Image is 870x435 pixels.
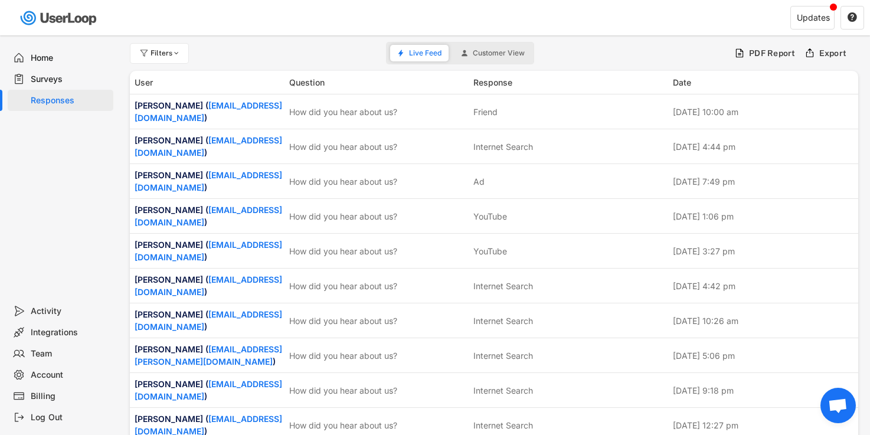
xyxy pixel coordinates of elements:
[673,315,853,327] div: [DATE] 10:26 am
[135,379,282,401] a: [EMAIL_ADDRESS][DOMAIN_NAME]
[135,308,282,333] div: [PERSON_NAME] ( )
[31,412,109,423] div: Log Out
[289,175,466,188] div: How did you hear about us?
[289,245,466,257] div: How did you hear about us?
[135,344,282,367] a: [EMAIL_ADDRESS][PERSON_NAME][DOMAIN_NAME]
[473,210,507,223] div: YouTube
[673,245,853,257] div: [DATE] 3:27 pm
[847,12,858,23] button: 
[848,12,857,22] text: 
[135,100,282,123] a: [EMAIL_ADDRESS][DOMAIN_NAME]
[135,135,282,158] a: [EMAIL_ADDRESS][DOMAIN_NAME]
[135,378,282,403] div: [PERSON_NAME] ( )
[289,280,466,292] div: How did you hear about us?
[289,384,466,397] div: How did you hear about us?
[820,388,856,423] div: Open chat
[135,169,282,194] div: [PERSON_NAME] ( )
[135,205,282,227] a: [EMAIL_ADDRESS][DOMAIN_NAME]
[673,106,853,118] div: [DATE] 10:00 am
[473,419,533,431] div: Internet Search
[289,349,466,362] div: How did you hear about us?
[673,140,853,153] div: [DATE] 4:44 pm
[31,53,109,64] div: Home
[409,50,441,57] span: Live Feed
[390,45,449,61] button: Live Feed
[135,134,282,159] div: [PERSON_NAME] ( )
[673,419,853,431] div: [DATE] 12:27 pm
[473,106,498,118] div: Friend
[151,50,181,57] div: Filters
[473,76,666,89] div: Response
[289,76,466,89] div: Question
[454,45,532,61] button: Customer View
[135,238,282,263] div: [PERSON_NAME] ( )
[31,306,109,317] div: Activity
[135,204,282,228] div: [PERSON_NAME] ( )
[289,419,466,431] div: How did you hear about us?
[135,240,282,262] a: [EMAIL_ADDRESS][DOMAIN_NAME]
[473,175,485,188] div: Ad
[135,170,282,192] a: [EMAIL_ADDRESS][DOMAIN_NAME]
[473,50,525,57] span: Customer View
[31,74,109,85] div: Surveys
[673,175,853,188] div: [DATE] 7:49 pm
[135,76,282,89] div: User
[673,76,853,89] div: Date
[31,95,109,106] div: Responses
[749,48,796,58] div: PDF Report
[289,210,466,223] div: How did you hear about us?
[135,274,282,297] a: [EMAIL_ADDRESS][DOMAIN_NAME]
[797,14,830,22] div: Updates
[473,280,533,292] div: Internet Search
[673,384,853,397] div: [DATE] 9:18 pm
[473,140,533,153] div: Internet Search
[289,140,466,153] div: How did you hear about us?
[135,273,282,298] div: [PERSON_NAME] ( )
[31,391,109,402] div: Billing
[135,309,282,332] a: [EMAIL_ADDRESS][DOMAIN_NAME]
[473,315,533,327] div: Internet Search
[18,6,101,30] img: userloop-logo-01.svg
[673,280,853,292] div: [DATE] 4:42 pm
[473,245,507,257] div: YouTube
[473,349,533,362] div: Internet Search
[673,349,853,362] div: [DATE] 5:06 pm
[473,384,533,397] div: Internet Search
[135,343,282,368] div: [PERSON_NAME] ( )
[31,327,109,338] div: Integrations
[289,315,466,327] div: How did you hear about us?
[31,369,109,381] div: Account
[31,348,109,359] div: Team
[673,210,853,223] div: [DATE] 1:06 pm
[819,48,847,58] div: Export
[289,106,466,118] div: How did you hear about us?
[135,99,282,124] div: [PERSON_NAME] ( )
